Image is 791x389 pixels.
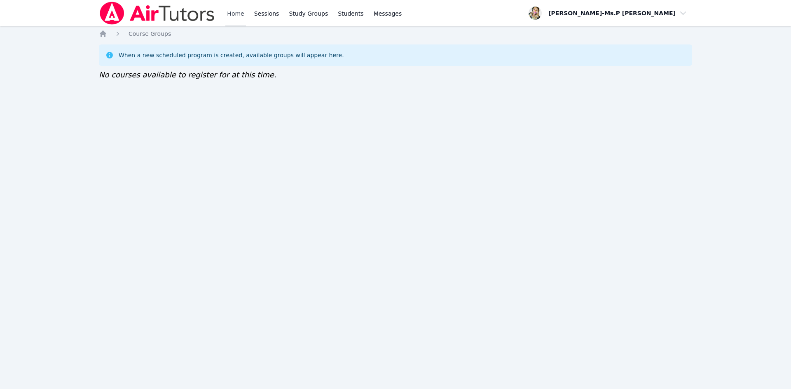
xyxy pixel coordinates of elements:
span: No courses available to register for at this time. [99,70,276,79]
nav: Breadcrumb [99,30,692,38]
a: Course Groups [129,30,171,38]
img: Air Tutors [99,2,215,25]
div: When a new scheduled program is created, available groups will appear here. [119,51,344,59]
span: Course Groups [129,30,171,37]
span: Messages [374,9,402,18]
